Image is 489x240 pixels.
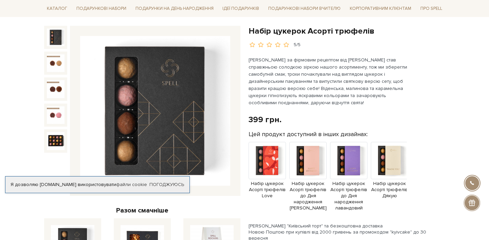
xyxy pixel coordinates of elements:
[47,132,65,150] img: Набір цукерок Асорті трюфелів
[44,3,70,14] a: Каталог
[266,3,343,14] a: Подарункові набори Вчителю
[44,206,240,215] div: Разом смачніше
[249,181,286,199] span: Набір цукерок Асорті трюфелів Love
[330,142,367,179] img: Продукт
[330,181,367,211] span: Набір цукерок Асорті трюфелів до Дня народження лавандовий
[330,157,367,211] a: Набір цукерок Асорті трюфелів до Дня народження лавандовий
[47,29,65,46] img: Набір цукерок Асорті трюфелів
[47,54,65,72] img: Набір цукерок Асорті трюфелів
[371,157,408,199] a: Набір цукерок Асорті трюфелів Дякую
[249,114,282,125] div: 399 грн.
[289,142,327,179] img: Продукт
[5,182,189,188] div: Я дозволяю [DOMAIN_NAME] використовувати
[249,26,445,36] h1: Набір цукерок Асорті трюфелів
[294,42,301,48] div: 5/5
[418,3,445,14] a: Про Spell
[47,106,65,124] img: Набір цукерок Асорті трюфелів
[249,157,286,199] a: Набір цукерок Асорті трюфелів Love
[74,3,129,14] a: Подарункові набори
[220,3,262,14] a: Ідеї подарунків
[249,56,408,106] p: [PERSON_NAME] за фірмовим рецептом від [PERSON_NAME] став справжньою солодкою зіркою нашого асорт...
[371,181,408,199] span: Набір цукерок Асорті трюфелів Дякую
[116,182,147,187] a: файли cookie
[149,182,184,188] a: Погоджуюсь
[80,36,230,186] img: Набір цукерок Асорті трюфелів
[347,3,414,14] a: Корпоративним клієнтам
[289,181,327,211] span: Набір цукерок Асорті трюфелів до Дня народження [PERSON_NAME]
[249,142,286,179] img: Продукт
[371,142,408,179] img: Продукт
[249,130,368,138] label: Цей продукт доступний в інших дизайнах:
[47,80,65,98] img: Набір цукерок Асорті трюфелів
[289,157,327,211] a: Набір цукерок Асорті трюфелів до Дня народження [PERSON_NAME]
[133,3,216,14] a: Подарунки на День народження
